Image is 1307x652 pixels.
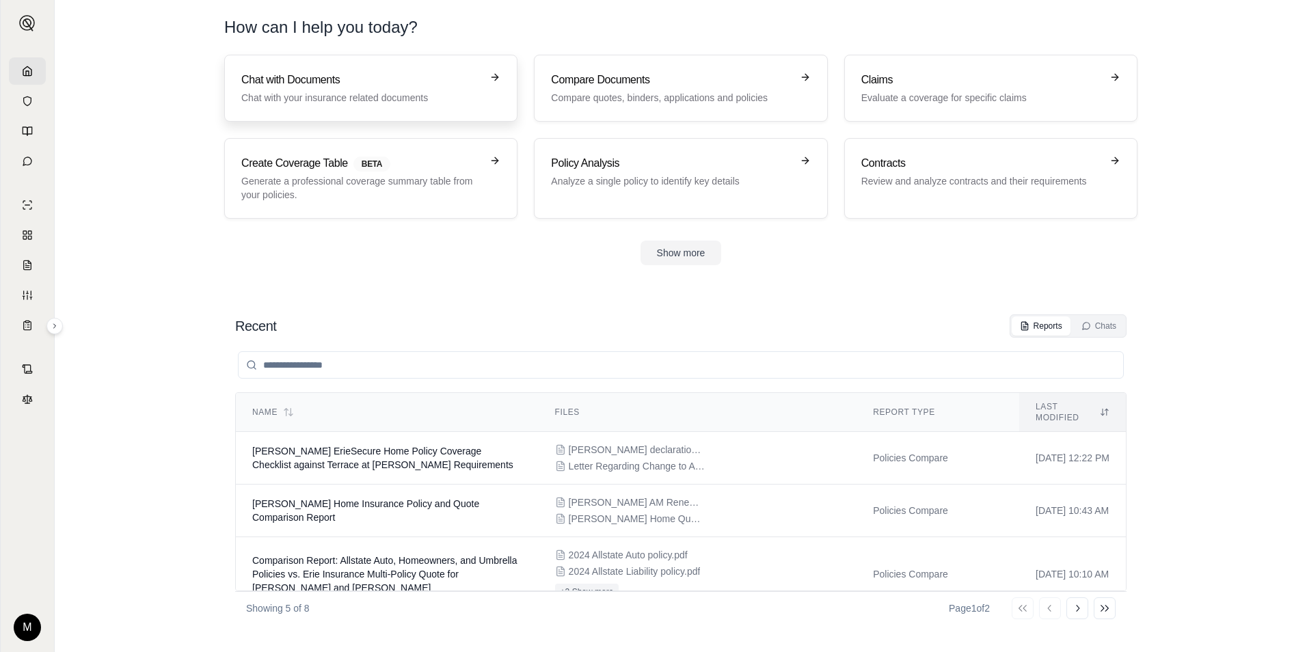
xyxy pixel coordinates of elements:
[1019,485,1126,537] td: [DATE] 10:43 AM
[569,548,688,562] span: 2024 Allstate Auto policy.pdf
[9,282,46,309] a: Custom Report
[241,155,481,172] h3: Create Coverage Table
[1081,321,1116,331] div: Chats
[14,10,41,37] button: Expand sidebar
[534,138,827,219] a: Policy AnalysisAnalyze a single policy to identify key details
[241,72,481,88] h3: Chat with Documents
[534,55,827,122] a: Compare DocumentsCompare quotes, binders, applications and policies
[569,459,705,473] span: Letter Regarding Change to Association Insurance - 8.22.25.pdf
[949,601,990,615] div: Page 1 of 2
[555,584,619,600] button: +2 Show more
[353,157,390,172] span: BETA
[551,91,791,105] p: Compare quotes, binders, applications and policies
[861,72,1101,88] h3: Claims
[569,495,705,509] span: S. Kimble AM Renewal.pdf
[9,252,46,279] a: Claim Coverage
[1020,321,1062,331] div: Reports
[224,16,1137,38] h1: How can I help you today?
[46,318,63,334] button: Expand sidebar
[241,174,481,202] p: Generate a professional coverage summary table from your policies.
[1019,537,1126,612] td: [DATE] 10:10 AM
[224,55,517,122] a: Chat with DocumentsChat with your insurance related documents
[861,91,1101,105] p: Evaluate a coverage for specific claims
[861,155,1101,172] h3: Contracts
[9,191,46,219] a: Single Policy
[241,91,481,105] p: Chat with your insurance related documents
[252,498,479,523] span: Sara Kimble Home Insurance Policy and Quote Comparison Report
[252,555,517,593] span: Comparison Report: Allstate Auto, Homeowners, and Umbrella Policies vs. Erie Insurance Multi-Poli...
[857,432,1019,485] td: Policies Compare
[641,241,722,265] button: Show more
[1036,401,1109,423] div: Last modified
[9,148,46,175] a: Chat
[857,537,1019,612] td: Policies Compare
[14,614,41,641] div: M
[861,174,1101,188] p: Review and analyze contracts and their requirements
[569,443,705,457] span: m. oniell declarations.pdf
[9,118,46,145] a: Prompt Library
[844,138,1137,219] a: ContractsReview and analyze contracts and their requirements
[1073,316,1124,336] button: Chats
[551,155,791,172] h3: Policy Analysis
[857,393,1019,432] th: Report Type
[235,316,276,336] h2: Recent
[246,601,310,615] p: Showing 5 of 8
[19,15,36,31] img: Expand sidebar
[252,446,513,470] span: Matthew O'Neill ErieSecure Home Policy Coverage Checklist against Terrace at Montgomery HOA Requi...
[857,485,1019,537] td: Policies Compare
[569,565,701,578] span: 2024 Allstate Liability policy.pdf
[252,407,522,418] div: Name
[551,72,791,88] h3: Compare Documents
[569,512,705,526] span: S. Kimble Home Quote.pdf
[1019,432,1126,485] td: [DATE] 12:22 PM
[9,57,46,85] a: Home
[539,393,857,432] th: Files
[551,174,791,188] p: Analyze a single policy to identify key details
[1012,316,1070,336] button: Reports
[844,55,1137,122] a: ClaimsEvaluate a coverage for specific claims
[224,138,517,219] a: Create Coverage TableBETAGenerate a professional coverage summary table from your policies.
[9,312,46,339] a: Coverage Table
[9,355,46,383] a: Contract Analysis
[9,385,46,413] a: Legal Search Engine
[9,87,46,115] a: Documents Vault
[9,221,46,249] a: Policy Comparisons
